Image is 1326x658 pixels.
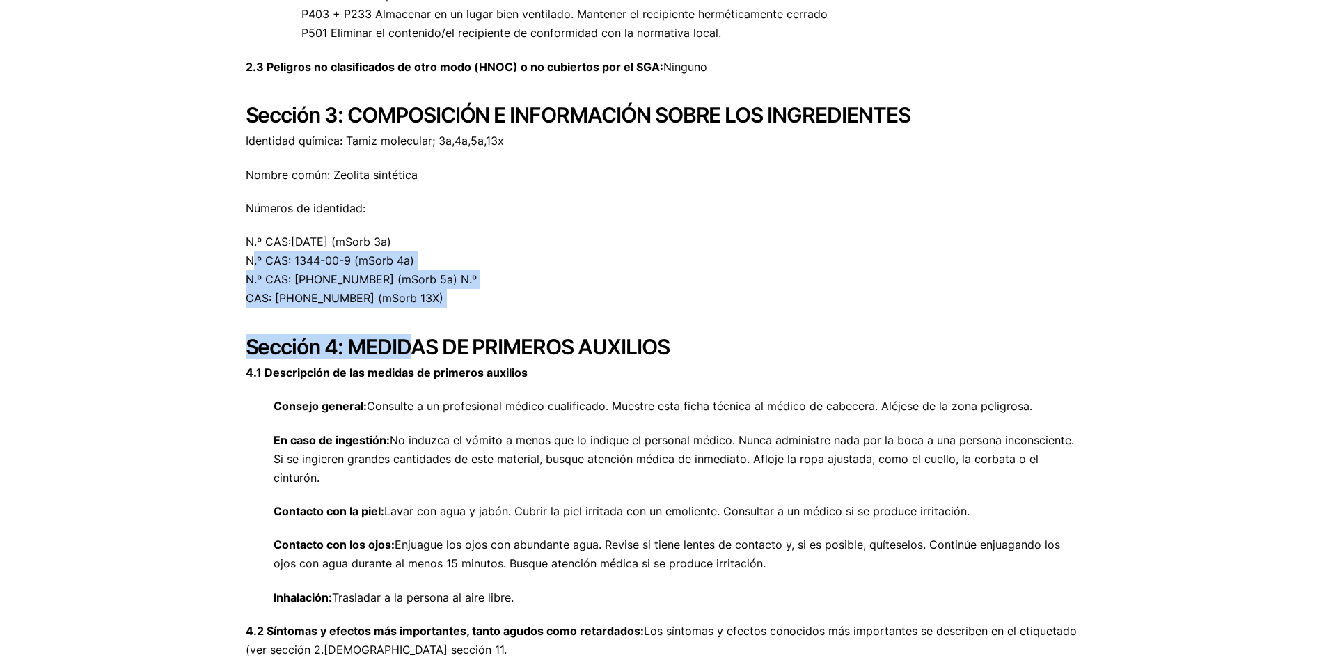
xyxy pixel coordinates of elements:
[332,590,514,604] font: Trasladar a la persona al aire libre.
[301,7,828,21] font: P403 + P233 Almacenar en un lugar bien ventilado. Mantener el recipiente herméticamente cerrado
[367,399,1032,413] font: Consulte a un profesional médico cualificado. Muestre esta ficha técnica al médico de cabecera. A...
[274,433,1074,485] font: No induzca el vómito a menos que lo indique el personal médico. Nunca administre nada por la boca...
[274,399,367,413] font: Consejo general:
[246,235,391,249] font: N.º CAS:[DATE] (mSorb 3a)
[246,168,418,182] font: Nombre común: Zeolita sintética
[246,366,528,379] font: 4.1 Descripción de las medidas de primeros auxilios
[384,504,970,518] font: Lavar con agua y jabón. Cubrir la piel irritada con un emoliente. Consultar a un médico si se pro...
[246,60,663,74] font: 2.3 Peligros no clasificados de otro modo (HNOC) o no cubiertos por el SGA:
[246,134,504,148] font: Identidad química: Tamiz molecular; 3a,4a,5a,13x
[246,624,644,638] font: 4.2 Síntomas y efectos más importantes, tanto agudos como retardados:
[274,538,1060,570] font: Enjuague los ojos con abundante agua. Revise si tiene lentes de contacto y, si es posible, quítes...
[246,272,477,286] font: N.º CAS: [PHONE_NUMBER] (mSorb 5a) N.º
[274,538,395,551] font: Contacto con los ojos:
[246,624,1077,657] font: Los síntomas y efectos conocidos más importantes se describen en el etiquetado (ver sección 2.[DE...
[246,201,365,215] font: Números de identidad:
[246,253,414,267] font: N.º CAS: 1344-00-9 (mSorb 4a)
[246,102,910,127] font: Sección 3: COMPOSICIÓN E INFORMACIÓN SOBRE LOS INGREDIENTES
[274,590,332,604] font: Inhalación:
[274,504,384,518] font: Contacto con la piel:
[246,291,443,305] font: CAS: [PHONE_NUMBER] (mSorb 13X)
[274,433,390,447] font: En caso de ingestión:
[246,334,670,359] font: Sección 4: MEDIDAS DE PRIMEROS AUXILIOS
[663,60,707,74] font: Ninguno
[301,26,721,40] font: P501 Eliminar el contenido/el recipiente de conformidad con la normativa local.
